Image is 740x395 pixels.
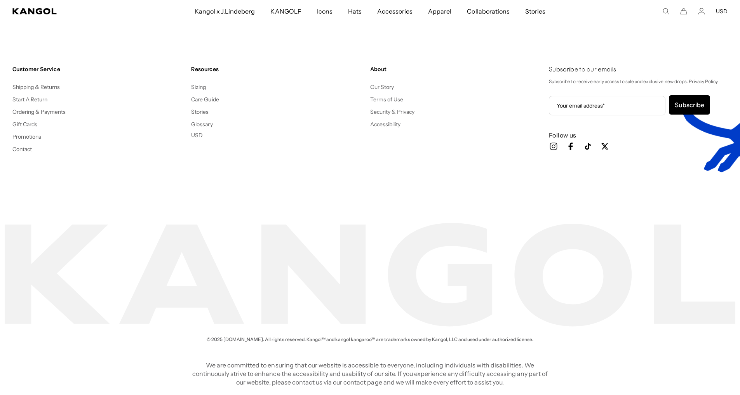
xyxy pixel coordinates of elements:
[549,66,728,74] h4: Subscribe to our emails
[191,132,203,139] button: USD
[680,8,687,15] button: Cart
[12,133,41,140] a: Promotions
[191,66,364,73] h4: Resources
[12,66,185,73] h4: Customer Service
[191,96,219,103] a: Care Guide
[191,121,212,128] a: Glossary
[12,96,47,103] a: Start A Return
[549,77,728,86] p: Subscribe to receive early access to sale and exclusive new drops. Privacy Policy
[370,121,400,128] a: Accessibility
[12,84,60,90] a: Shipping & Returns
[698,8,705,15] a: Account
[662,8,669,15] summary: Search here
[370,96,403,103] a: Terms of Use
[370,66,543,73] h4: About
[370,84,394,90] a: Our Story
[190,361,550,386] p: We are committed to ensuring that our website is accessible to everyone, including individuals wi...
[669,95,710,115] button: Subscribe
[12,108,66,115] a: Ordering & Payments
[191,108,209,115] a: Stories
[716,8,728,15] button: USD
[370,108,415,115] a: Security & Privacy
[12,146,32,153] a: Contact
[12,8,129,14] a: Kangol
[549,131,728,139] h3: Follow us
[12,121,37,128] a: Gift Cards
[191,84,206,90] a: Sizing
